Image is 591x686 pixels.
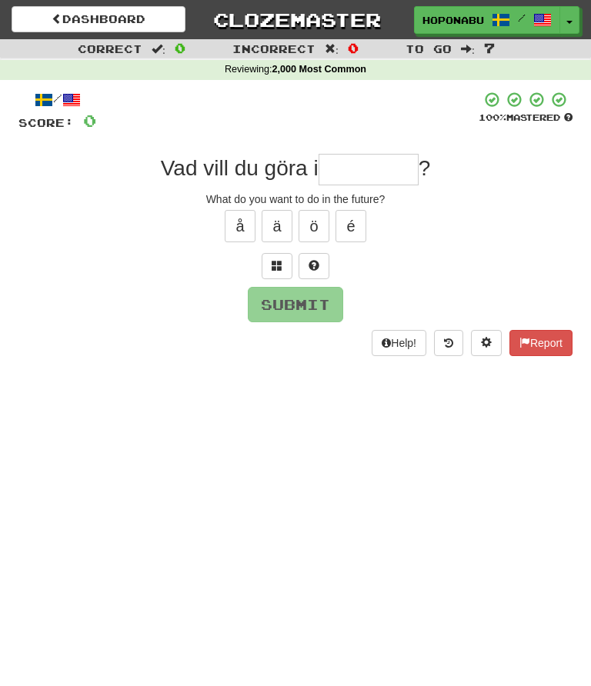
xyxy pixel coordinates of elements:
div: / [18,91,96,110]
span: Incorrect [232,42,316,55]
button: ä [262,210,292,242]
div: What do you want to do in the future? [18,191,573,207]
span: Vad vill du göra i [161,156,319,180]
span: Score: [18,116,74,129]
div: Mastered [479,112,573,124]
span: Correct [78,42,142,55]
span: / [518,12,526,23]
button: Submit [248,287,343,322]
span: To go [406,42,452,55]
button: Single letter hint - you only get 1 per sentence and score half the points! alt+h [299,253,329,279]
a: HopOnABus / [414,6,560,34]
span: : [461,43,475,54]
span: : [325,43,339,54]
button: Switch sentence to multiple choice alt+p [262,253,292,279]
button: Help! [372,330,426,356]
button: å [225,210,255,242]
span: 7 [484,40,495,55]
button: Round history (alt+y) [434,330,463,356]
span: 100 % [479,112,506,122]
span: 0 [348,40,359,55]
button: ö [299,210,329,242]
span: 0 [83,111,96,130]
span: : [152,43,165,54]
a: Clozemaster [209,6,382,33]
span: HopOnABus [422,13,484,27]
span: ? [419,156,431,180]
a: Dashboard [12,6,185,32]
button: Report [509,330,573,356]
strong: 2,000 Most Common [272,64,366,75]
button: é [336,210,366,242]
span: 0 [175,40,185,55]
